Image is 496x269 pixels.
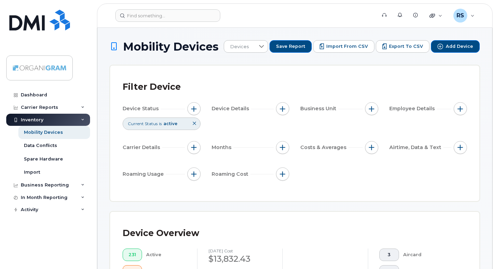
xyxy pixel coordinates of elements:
[123,171,166,178] span: Roaming Usage
[128,121,158,127] span: Current Status
[300,144,348,151] span: Costs & Averages
[163,121,177,126] span: active
[313,40,374,53] button: Import from CSV
[276,43,305,50] span: Save Report
[300,105,338,112] span: Business Unit
[123,144,162,151] span: Carrier Details
[123,41,219,53] span: Mobility Devices
[389,43,423,50] span: Export to CSV
[209,253,272,265] div: $13,832.43
[224,41,255,53] span: Devices
[123,249,142,261] button: 231
[431,40,480,53] button: Add Device
[385,252,393,258] span: 3
[379,249,399,261] button: 3
[269,40,312,53] button: Save Report
[326,43,368,50] span: Import from CSV
[209,249,272,253] h4: [DATE] cost
[146,249,186,261] div: Active
[212,144,233,151] span: Months
[159,121,162,127] span: is
[123,105,161,112] span: Device Status
[403,249,456,261] div: Aircard
[129,252,136,258] span: 231
[446,43,473,50] span: Add Device
[123,224,199,242] div: Device Overview
[389,144,443,151] span: Airtime, Data & Text
[212,105,251,112] span: Device Details
[123,78,181,96] div: Filter Device
[376,40,429,53] button: Export to CSV
[389,105,437,112] span: Employee Details
[212,171,250,178] span: Roaming Cost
